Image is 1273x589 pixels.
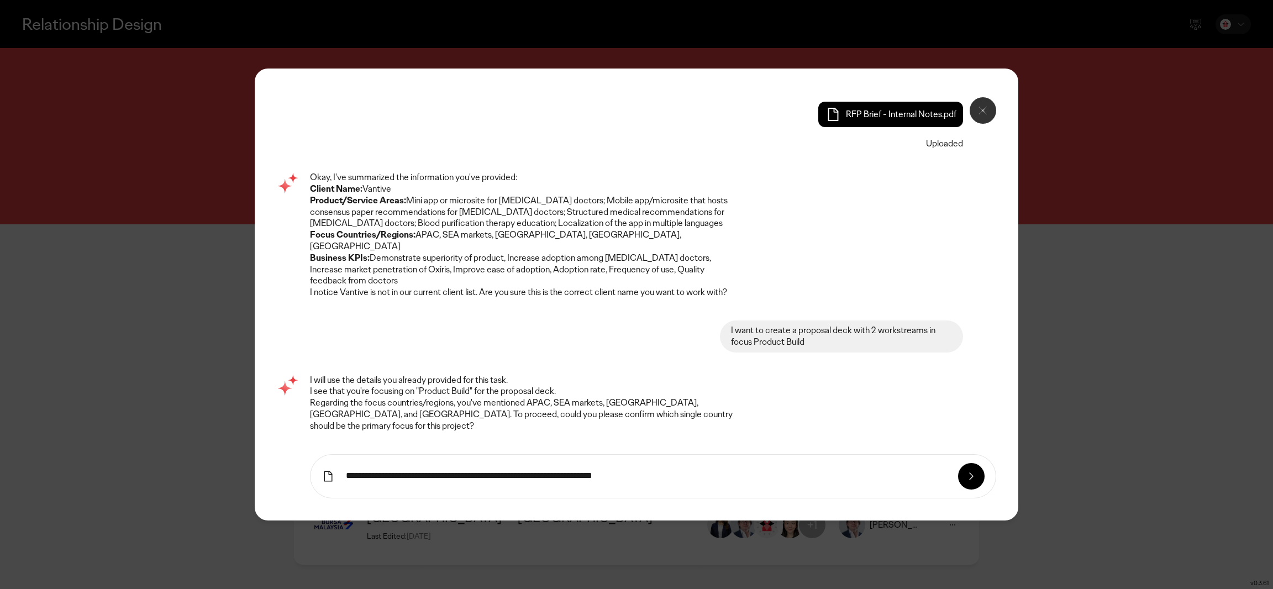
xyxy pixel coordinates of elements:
[310,252,370,264] strong: Business KPIs:
[731,325,952,348] div: I want to create a proposal deck with 2 workstreams in focus Product Build
[310,375,741,386] p: I will use the details you already provided for this task.
[310,229,741,253] li: APAC, SEA markets, [GEOGRAPHIC_DATA], [GEOGRAPHIC_DATA], [GEOGRAPHIC_DATA]
[926,138,963,150] div: Uploaded
[310,172,741,183] p: Okay, I've summarized the information you've provided:
[846,109,956,120] span: RFP Brief - Internal Notes.pdf
[310,229,415,240] strong: Focus Countries/Regions:
[825,106,956,123] a: RFP Brief - Internal Notes.pdf
[310,397,741,432] p: Regarding the focus countries/regions, you've mentioned APAC, SEA markets, [GEOGRAPHIC_DATA], [GE...
[310,386,741,397] p: I see that you're focusing on "Product Build" for the proposal deck.
[310,183,741,195] li: Vantive
[310,253,741,287] li: Demonstrate superiority of product, Increase adoption among [MEDICAL_DATA] doctors, Increase mark...
[310,183,362,194] strong: Client Name:
[310,194,406,206] strong: Product/Service Areas:
[310,287,741,298] p: I notice Vantive is not in our current client list. Are you sure this is the correct client name ...
[310,195,741,229] li: Mini app or microsite for [MEDICAL_DATA] doctors; Mobile app/microsite that hosts consensus paper...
